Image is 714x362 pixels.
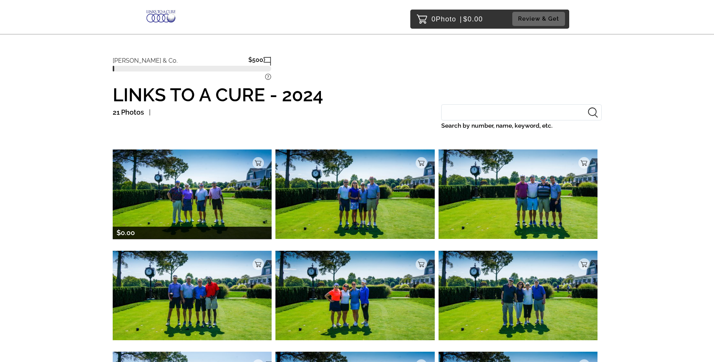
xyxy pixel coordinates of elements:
img: 186537 [113,149,272,239]
h1: LINKS TO A CURE - 2024 [113,85,602,104]
label: Search by number, name, keyword, etc. [441,120,602,131]
img: 186536 [439,149,598,239]
tspan: ? [267,74,269,80]
img: Snapphound Logo [145,8,178,26]
span: Photo [436,13,457,25]
p: 0 $0.00 [432,13,483,25]
p: $500 [248,57,263,66]
img: 186534 [275,251,435,340]
p: $0.00 [117,227,135,239]
img: 186535 [275,149,435,239]
p: [PERSON_NAME] & Co. [113,54,178,64]
span: | [460,15,462,23]
img: 186532 [439,251,598,340]
img: 186533 [113,251,272,340]
a: Review & Get [512,12,567,26]
button: Review & Get [512,12,565,26]
p: 21 Photos [113,106,144,119]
